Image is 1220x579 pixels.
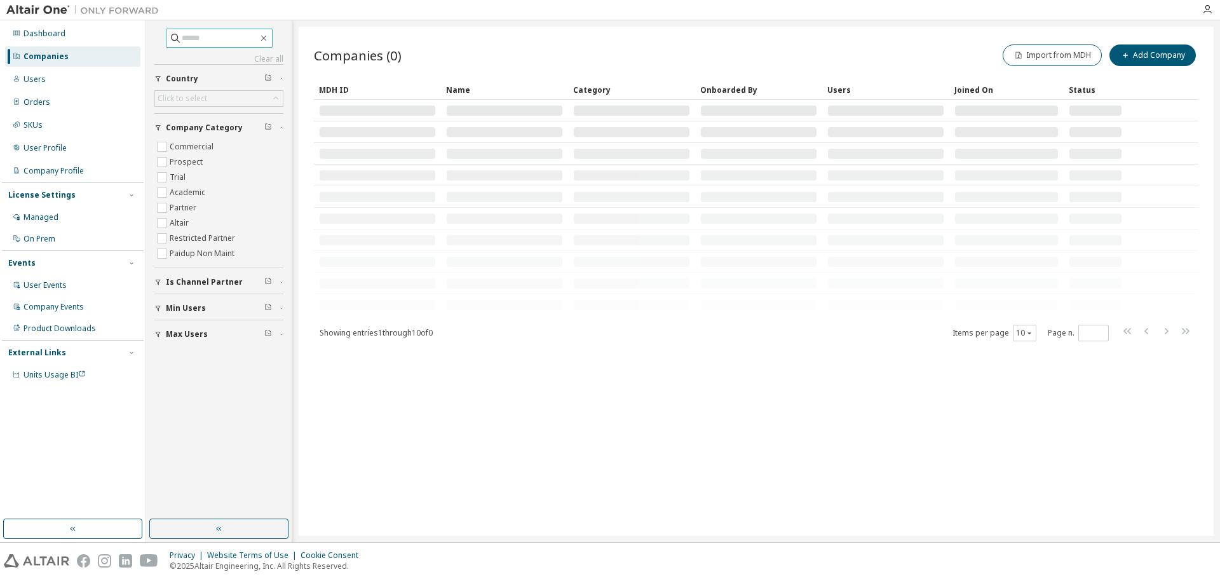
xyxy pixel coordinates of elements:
[264,303,272,313] span: Clear filter
[155,91,283,106] div: Click to select
[264,329,272,339] span: Clear filter
[319,79,436,100] div: MDH ID
[320,327,433,338] span: Showing entries 1 through 10 of 0
[24,74,46,85] div: Users
[446,79,563,100] div: Name
[6,4,165,17] img: Altair One
[700,79,817,100] div: Onboarded By
[166,303,206,313] span: Min Users
[24,369,86,380] span: Units Usage BI
[8,348,66,358] div: External Links
[98,554,111,568] img: instagram.svg
[24,143,67,153] div: User Profile
[154,114,283,142] button: Company Category
[119,554,132,568] img: linkedin.svg
[154,65,283,93] button: Country
[24,212,58,222] div: Managed
[170,154,205,170] label: Prospect
[170,246,237,261] label: Paidup Non Maint
[8,258,36,268] div: Events
[154,54,283,64] a: Clear all
[166,329,208,339] span: Max Users
[1048,325,1109,341] span: Page n.
[573,79,690,100] div: Category
[24,97,50,107] div: Orders
[158,93,207,104] div: Click to select
[24,51,69,62] div: Companies
[952,325,1036,341] span: Items per page
[77,554,90,568] img: facebook.svg
[1003,44,1102,66] button: Import from MDH
[154,294,283,322] button: Min Users
[4,554,69,568] img: altair_logo.svg
[166,123,243,133] span: Company Category
[954,79,1059,100] div: Joined On
[170,200,199,215] label: Partner
[24,29,65,39] div: Dashboard
[264,277,272,287] span: Clear filter
[264,123,272,133] span: Clear filter
[827,79,944,100] div: Users
[166,74,198,84] span: Country
[207,550,301,561] div: Website Terms of Use
[24,166,84,176] div: Company Profile
[314,46,402,64] span: Companies (0)
[1109,44,1196,66] button: Add Company
[264,74,272,84] span: Clear filter
[170,561,366,571] p: © 2025 Altair Engineering, Inc. All Rights Reserved.
[24,234,55,244] div: On Prem
[154,268,283,296] button: Is Channel Partner
[170,139,216,154] label: Commercial
[170,550,207,561] div: Privacy
[166,277,243,287] span: Is Channel Partner
[24,120,43,130] div: SKUs
[154,320,283,348] button: Max Users
[170,231,238,246] label: Restricted Partner
[24,280,67,290] div: User Events
[140,554,158,568] img: youtube.svg
[170,170,188,185] label: Trial
[24,302,84,312] div: Company Events
[24,324,96,334] div: Product Downloads
[1016,328,1033,338] button: 10
[301,550,366,561] div: Cookie Consent
[170,215,191,231] label: Altair
[170,185,208,200] label: Academic
[8,190,76,200] div: License Settings
[1069,79,1122,100] div: Status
